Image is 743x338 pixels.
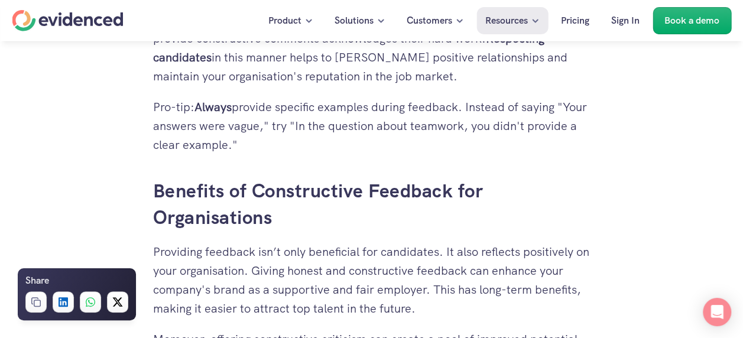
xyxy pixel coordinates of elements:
[653,7,731,34] a: Book a demo
[335,13,374,28] p: Solutions
[25,273,49,288] h6: Share
[485,13,528,28] p: Resources
[407,13,452,28] p: Customers
[12,10,123,31] a: Home
[611,13,640,28] p: Sign In
[153,242,590,318] p: Providing feedback isn’t only beneficial for candidates. It also reflects positively on your orga...
[194,99,232,115] strong: Always
[602,7,648,34] a: Sign In
[703,298,731,326] div: Open Intercom Messenger
[664,13,719,28] p: Book a demo
[153,178,590,231] h3: Benefits of Constructive Feedback for Organisations
[552,7,598,34] a: Pricing
[268,13,301,28] p: Product
[153,97,590,154] p: Pro-tip: provide specific examples during feedback. Instead of saying "Your answers were vague," ...
[561,13,589,28] p: Pricing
